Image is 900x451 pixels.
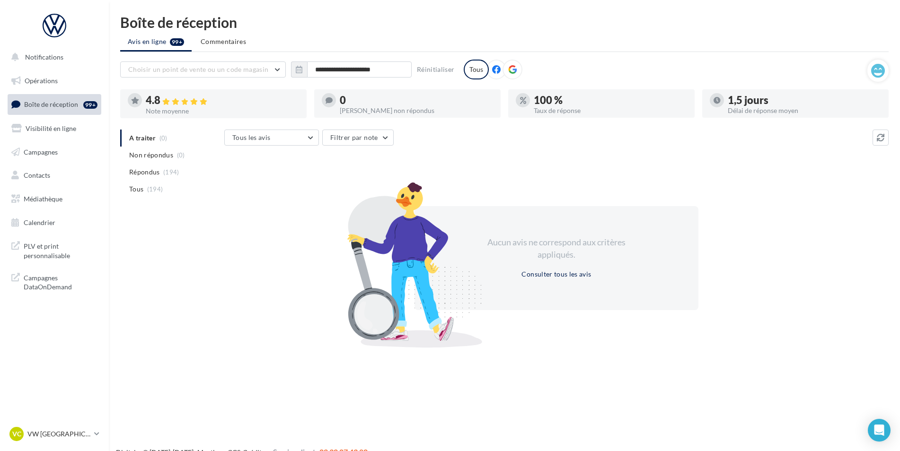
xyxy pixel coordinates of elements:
span: Campagnes [24,147,58,156]
a: VC VW [GEOGRAPHIC_DATA] [8,425,101,443]
div: [PERSON_NAME] non répondus [340,107,493,114]
span: Médiathèque [24,195,62,203]
a: Calendrier [6,213,103,233]
div: 1,5 jours [728,95,881,105]
a: Contacts [6,165,103,185]
div: Boîte de réception [120,15,889,29]
span: Campagnes DataOnDemand [24,271,97,292]
span: Calendrier [24,218,55,226]
div: Délai de réponse moyen [728,107,881,114]
a: Campagnes [6,142,103,162]
span: Notifications [25,53,63,61]
div: 0 [340,95,493,105]
div: 100 % [534,95,687,105]
div: 99+ [83,101,97,109]
span: VC [12,429,21,439]
button: Consulter tous les avis [518,269,595,280]
p: VW [GEOGRAPHIC_DATA] [27,429,90,439]
span: Répondus [129,167,160,177]
span: Commentaires [201,37,246,46]
div: Taux de réponse [534,107,687,114]
div: Aucun avis ne correspond aux critères appliqués. [475,236,638,260]
span: (0) [177,151,185,159]
span: (194) [163,168,179,176]
div: 4.8 [146,95,299,106]
span: Visibilité en ligne [26,124,76,132]
div: Open Intercom Messenger [868,419,891,442]
a: Visibilité en ligne [6,119,103,139]
span: (194) [147,185,163,193]
a: Boîte de réception99+ [6,94,103,114]
span: Contacts [24,171,50,179]
span: Non répondus [129,150,173,160]
button: Notifications [6,47,99,67]
span: Tous [129,184,143,194]
span: Tous les avis [232,133,271,141]
div: Tous [464,60,489,79]
button: Réinitialiser [413,64,459,75]
span: Boîte de réception [24,100,78,108]
a: Opérations [6,71,103,91]
span: Opérations [25,77,58,85]
a: Campagnes DataOnDemand [6,268,103,295]
div: Note moyenne [146,108,299,114]
button: Choisir un point de vente ou un code magasin [120,61,286,78]
a: Médiathèque [6,189,103,209]
a: PLV et print personnalisable [6,236,103,264]
span: PLV et print personnalisable [24,240,97,260]
button: Tous les avis [224,130,319,146]
span: Choisir un point de vente ou un code magasin [128,65,268,73]
button: Filtrer par note [322,130,394,146]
